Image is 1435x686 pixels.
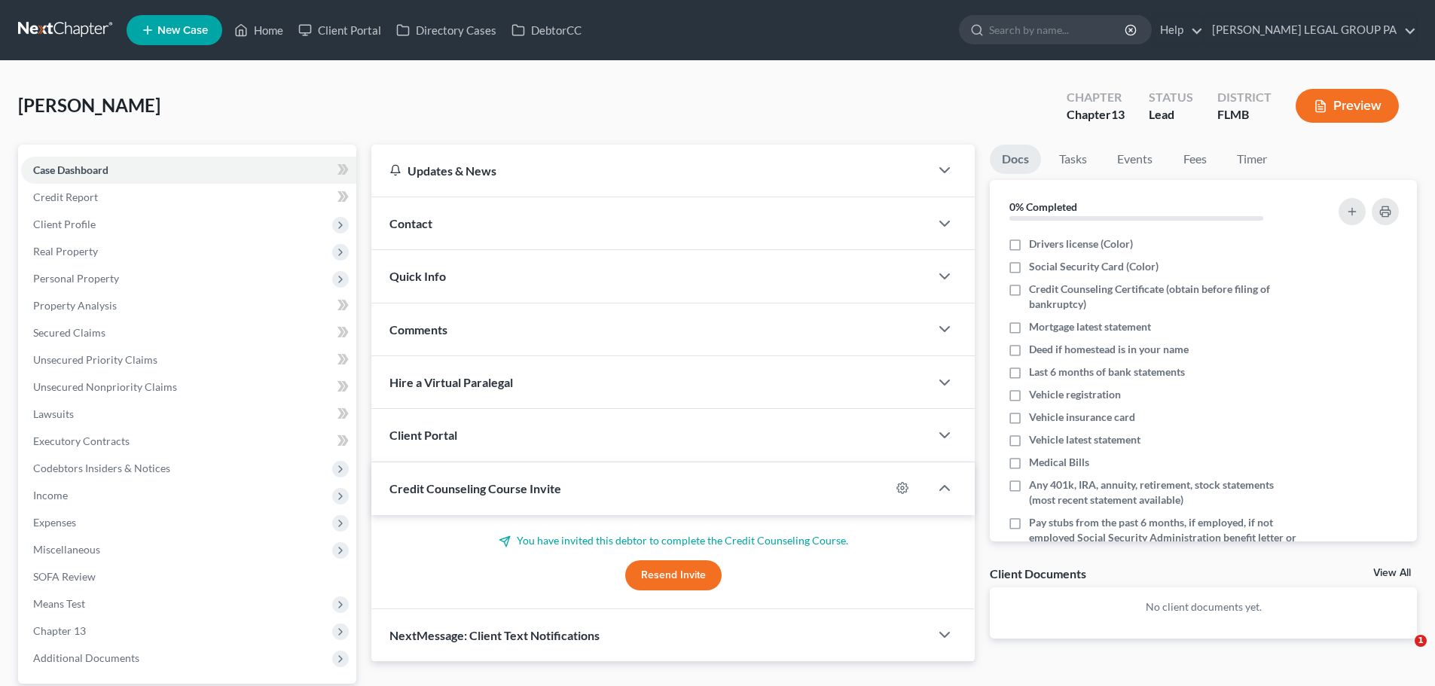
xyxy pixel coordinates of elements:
span: Client Profile [33,218,96,230]
a: Credit Report [21,184,356,211]
span: Drivers license (Color) [1029,236,1133,252]
a: Property Analysis [21,292,356,319]
span: Mortgage latest statement [1029,319,1151,334]
span: Vehicle latest statement [1029,432,1140,447]
button: Resend Invite [625,560,722,590]
a: Unsecured Priority Claims [21,346,356,373]
div: Chapter [1067,106,1125,123]
span: NextMessage: Client Text Notifications [389,628,600,642]
a: View All [1373,568,1411,578]
span: Unsecured Priority Claims [33,353,157,366]
span: [PERSON_NAME] [18,94,160,116]
span: Vehicle registration [1029,387,1121,402]
span: Executory Contracts [33,434,130,447]
span: 13 [1111,107,1125,121]
span: Secured Claims [33,326,105,339]
a: Case Dashboard [21,157,356,184]
a: Client Portal [291,17,389,44]
strong: 0% Completed [1009,200,1077,213]
span: SOFA Review [33,570,96,583]
span: Personal Property [33,272,119,285]
a: Secured Claims [21,319,356,346]
span: Credit Report [33,191,98,203]
a: Fees [1171,145,1219,174]
span: Expenses [33,516,76,529]
div: Chapter [1067,89,1125,106]
span: Credit Counseling Course Invite [389,481,561,495]
span: Means Test [33,597,85,610]
button: Preview [1296,89,1399,123]
span: Client Portal [389,428,457,442]
input: Search by name... [989,16,1127,44]
span: Social Security Card (Color) [1029,259,1159,274]
div: FLMB [1217,106,1272,123]
span: Quick Info [389,269,446,283]
span: Any 401k, IRA, annuity, retirement, stock statements (most recent statement available) [1029,477,1297,508]
a: Docs [990,145,1041,174]
div: Updates & News [389,163,911,178]
a: Executory Contracts [21,428,356,455]
a: SOFA Review [21,563,356,590]
a: [PERSON_NAME] LEGAL GROUP PA [1204,17,1416,44]
span: Pay stubs from the past 6 months, if employed, if not employed Social Security Administration ben... [1029,515,1297,560]
a: Home [227,17,291,44]
span: Income [33,489,68,502]
div: Client Documents [990,566,1086,581]
span: Additional Documents [33,651,139,664]
span: Chapter 13 [33,624,86,637]
span: Miscellaneous [33,543,100,556]
a: Directory Cases [389,17,504,44]
span: Case Dashboard [33,163,108,176]
span: Vehicle insurance card [1029,410,1135,425]
span: New Case [157,25,208,36]
p: You have invited this debtor to complete the Credit Counseling Course. [389,533,957,548]
a: Help [1153,17,1203,44]
a: Events [1105,145,1165,174]
div: Status [1149,89,1193,106]
iframe: Intercom live chat [1384,635,1420,671]
span: Hire a Virtual Paralegal [389,375,513,389]
span: Credit Counseling Certificate (obtain before filing of bankruptcy) [1029,282,1297,312]
span: Comments [389,322,447,337]
span: Deed if homestead is in your name [1029,342,1189,357]
span: Real Property [33,245,98,258]
span: 1 [1415,635,1427,647]
span: Last 6 months of bank statements [1029,364,1185,380]
a: DebtorCC [504,17,589,44]
span: Contact [389,216,432,230]
span: Codebtors Insiders & Notices [33,462,170,474]
div: Lead [1149,106,1193,123]
div: District [1217,89,1272,106]
a: Unsecured Nonpriority Claims [21,373,356,401]
span: Lawsuits [33,407,74,420]
span: Unsecured Nonpriority Claims [33,380,177,393]
span: Medical Bills [1029,455,1089,470]
a: Tasks [1047,145,1099,174]
a: Lawsuits [21,401,356,428]
a: Timer [1225,145,1279,174]
p: No client documents yet. [1002,599,1405,614]
span: Property Analysis [33,299,117,312]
